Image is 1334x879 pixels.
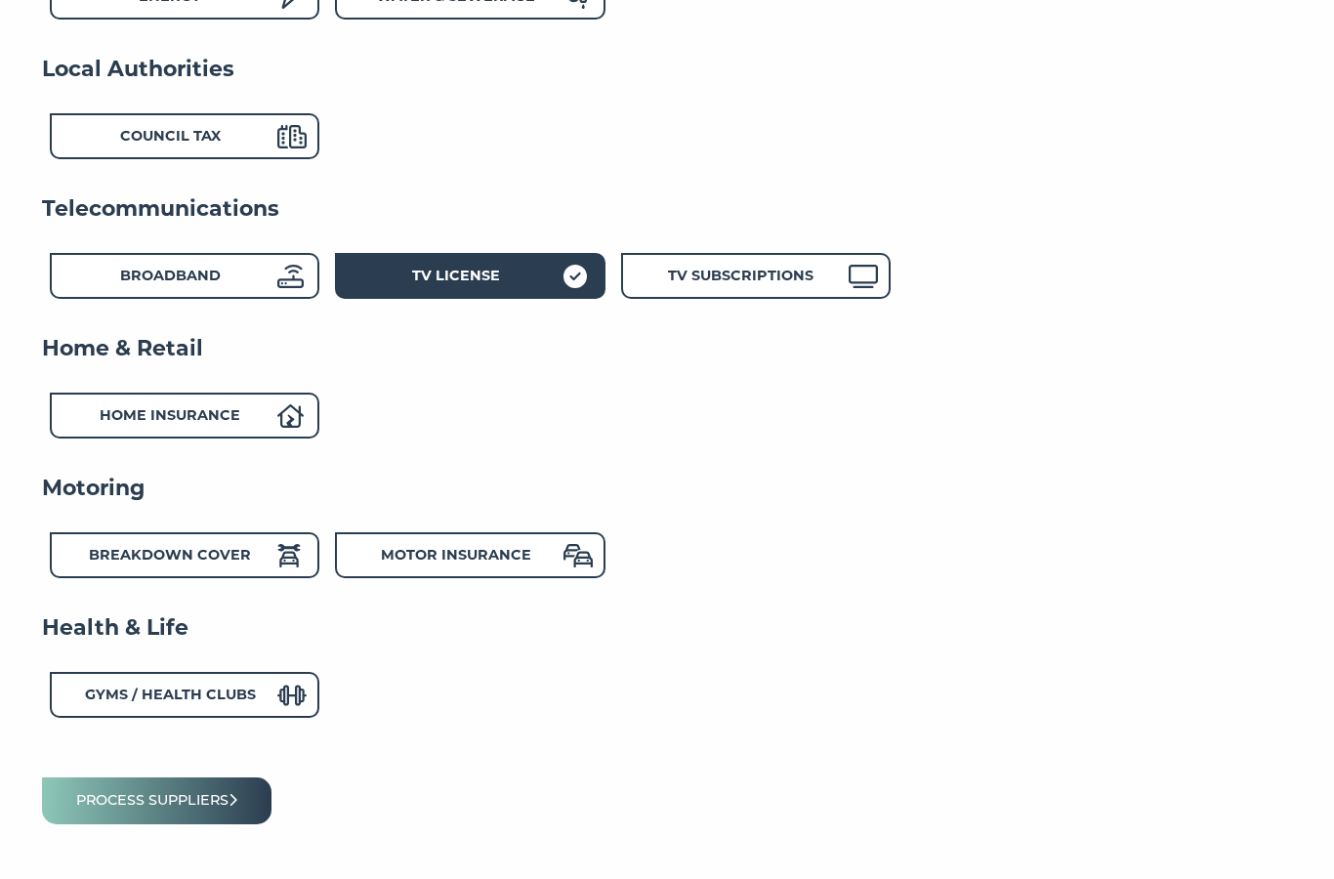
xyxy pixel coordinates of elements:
[50,672,319,718] div: Gyms / Health Clubs
[42,613,1292,643] h4: Health & Life
[50,393,319,439] div: Home Insurance
[621,253,891,299] div: TV Subscriptions
[381,546,531,564] strong: Motor Insurance
[42,55,1292,84] h4: Local Authorities
[335,532,604,578] div: Motor Insurance
[50,113,319,159] div: Council Tax
[89,546,251,564] strong: Breakdown Cover
[50,532,319,578] div: Breakdown Cover
[42,777,271,823] button: Process suppliers
[85,686,256,703] strong: Gyms / Health Clubs
[335,253,604,299] div: TV License
[412,267,500,284] strong: TV License
[42,474,1292,503] h4: Motoring
[120,267,221,284] strong: Broadband
[42,334,1292,363] h4: Home & Retail
[668,267,813,284] strong: TV Subscriptions
[50,253,319,299] div: Broadband
[100,406,240,424] strong: Home Insurance
[120,127,221,145] strong: Council Tax
[42,194,1292,224] h4: Telecommunications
